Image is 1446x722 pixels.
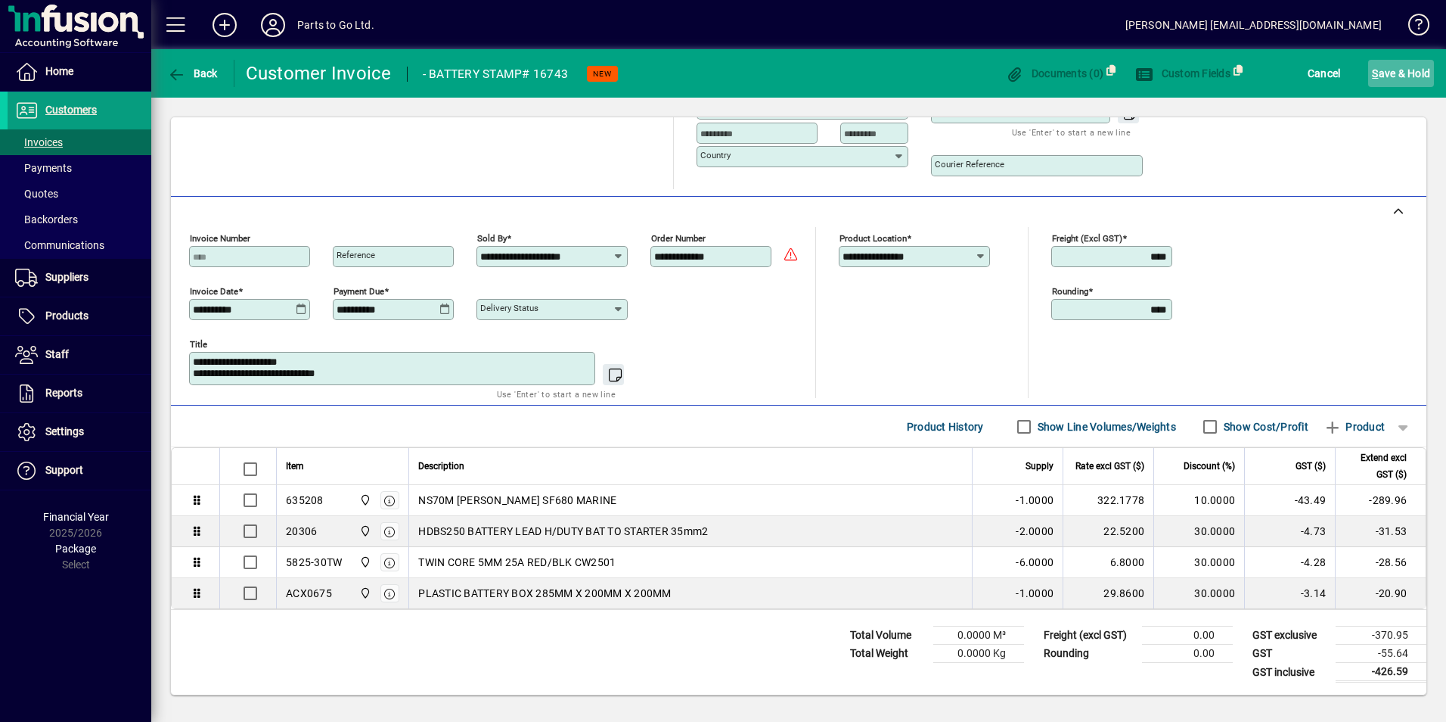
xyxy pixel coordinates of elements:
[45,65,73,77] span: Home
[1036,627,1142,645] td: Freight (excl GST)
[1035,419,1176,434] label: Show Line Volumes/Weights
[1245,663,1336,682] td: GST inclusive
[423,62,569,86] div: - BATTERY STAMP# 16743
[355,492,373,509] span: DAE - Bulk Store
[8,232,151,258] a: Communications
[43,511,109,523] span: Financial Year
[15,188,58,200] span: Quotes
[1372,67,1378,79] span: S
[1016,493,1053,508] span: -1.0000
[1125,13,1382,37] div: [PERSON_NAME] [EMAIL_ADDRESS][DOMAIN_NAME]
[45,425,84,437] span: Settings
[1245,627,1336,645] td: GST exclusive
[477,233,507,244] mat-label: Sold by
[286,493,324,508] div: 635208
[418,493,616,508] span: NS70M [PERSON_NAME] SF680 MARINE
[418,555,616,570] span: TWIN CORE 5MM 25A RED/BLK CW2501
[1005,67,1103,79] span: Documents (0)
[286,555,342,570] div: 5825-30TW
[45,104,97,116] span: Customers
[15,213,78,226] span: Backorders
[1335,547,1426,578] td: -28.56
[418,586,671,601] span: PLASTIC BATTERY BOX 285MM X 200MM X 200MM
[1316,413,1392,440] button: Product
[1335,516,1426,547] td: -31.53
[1016,586,1053,601] span: -1.0000
[337,250,375,260] mat-label: Reference
[1244,516,1335,547] td: -4.73
[355,585,373,602] span: DAE - Bulk Store
[1245,645,1336,663] td: GST
[1335,485,1426,516] td: -289.96
[1184,458,1235,475] span: Discount (%)
[1336,645,1426,663] td: -55.64
[1072,555,1144,570] div: 6.8000
[1397,3,1427,52] a: Knowledge Base
[163,60,222,87] button: Back
[167,67,218,79] span: Back
[1153,485,1244,516] td: 10.0000
[1336,627,1426,645] td: -370.95
[286,458,304,475] span: Item
[1036,645,1142,663] td: Rounding
[45,348,69,360] span: Staff
[1372,61,1430,86] span: ave & Hold
[190,339,207,350] mat-label: Title
[8,413,151,451] a: Settings
[1296,458,1326,475] span: GST ($)
[1072,524,1144,539] div: 22.5200
[200,11,249,39] button: Add
[1244,485,1335,516] td: -43.49
[842,645,933,663] td: Total Weight
[1368,60,1434,87] button: Save & Hold
[355,554,373,571] span: DAE - Bulk Store
[8,181,151,207] a: Quotes
[15,136,63,148] span: Invoices
[45,271,88,283] span: Suppliers
[933,627,1024,645] td: 0.0000 M³
[8,297,151,335] a: Products
[246,61,392,86] div: Customer Invoice
[151,60,234,87] app-page-header-button: Back
[933,645,1024,663] td: 0.0000 Kg
[1012,123,1131,141] mat-hint: Use 'Enter' to start a new line
[1323,415,1385,439] span: Product
[190,286,238,297] mat-label: Invoice date
[55,543,96,555] span: Package
[8,375,151,412] a: Reports
[8,207,151,232] a: Backorders
[8,129,151,155] a: Invoices
[1244,547,1335,578] td: -4.28
[1072,586,1144,601] div: 29.8600
[1153,578,1244,608] td: 30.0000
[190,233,250,244] mat-label: Invoice number
[355,523,373,540] span: DAE - Bulk Store
[418,524,708,539] span: HDBS250 BATTERY LEAD H/DUTY BAT TO STARTER 35mm2
[334,286,384,297] mat-label: Payment due
[8,155,151,181] a: Payments
[901,413,990,440] button: Product History
[8,53,151,91] a: Home
[15,239,104,251] span: Communications
[480,303,538,313] mat-label: Delivery status
[297,13,374,37] div: Parts to Go Ltd.
[907,415,984,439] span: Product History
[651,233,706,244] mat-label: Order number
[1026,458,1053,475] span: Supply
[1072,493,1144,508] div: 322.1778
[1075,458,1144,475] span: Rate excl GST ($)
[418,458,464,475] span: Description
[1335,578,1426,608] td: -20.90
[1345,450,1407,483] span: Extend excl GST ($)
[8,259,151,297] a: Suppliers
[249,11,297,39] button: Profile
[1001,60,1107,87] button: Documents (0)
[45,387,82,399] span: Reports
[1142,645,1233,663] td: 0.00
[45,310,88,322] span: Products
[1221,419,1308,434] label: Show Cost/Profit
[935,159,1004,170] mat-label: Courier Reference
[45,464,83,476] span: Support
[8,452,151,490] a: Support
[1308,61,1341,86] span: Cancel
